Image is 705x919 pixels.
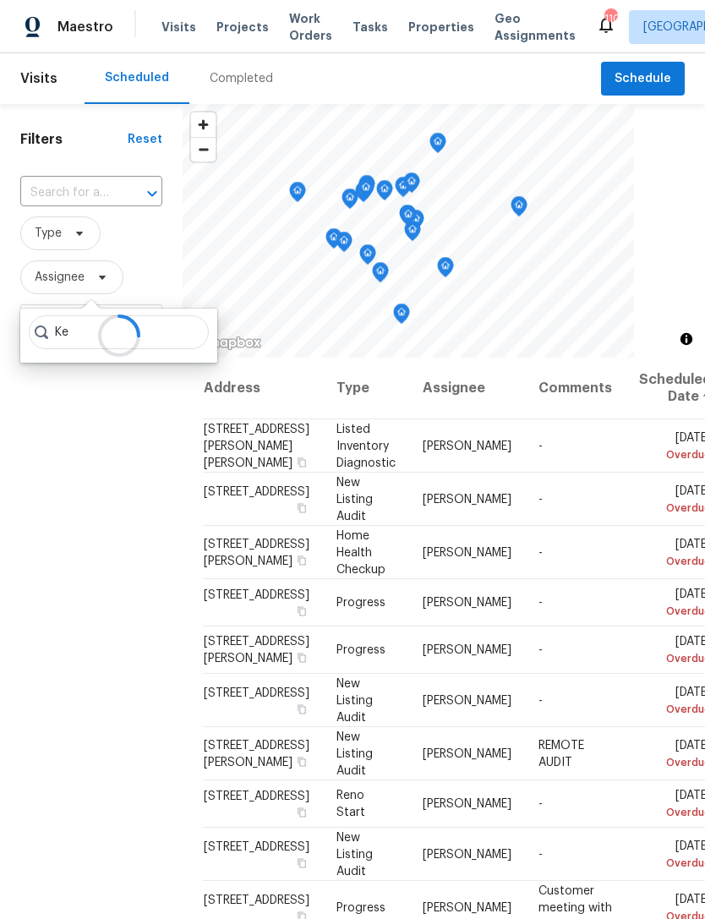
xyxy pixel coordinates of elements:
button: Schedule [601,62,685,96]
div: Map marker [400,205,417,232]
input: Search for an address... [20,180,115,206]
span: [STREET_ADDRESS] [204,840,309,852]
span: Properties [408,19,474,36]
div: Map marker [336,232,352,258]
span: Visits [20,60,57,97]
div: Completed [210,70,273,87]
canvas: Map [183,104,634,358]
span: New Listing Audit [336,730,373,776]
button: Copy Address [294,454,309,469]
button: Copy Address [294,500,309,515]
button: Toggle attribution [676,329,697,349]
div: Map marker [372,262,389,288]
button: Copy Address [294,604,309,619]
span: Progress [336,901,385,913]
span: Home Health Checkup [336,529,385,575]
div: Map marker [289,182,306,208]
span: [PERSON_NAME] [423,798,511,810]
span: - [538,493,543,505]
span: [PERSON_NAME] [423,440,511,451]
div: Map marker [404,221,421,247]
span: New Listing Audit [336,831,373,877]
button: Zoom out [191,137,216,161]
span: Toggle attribution [681,330,691,348]
span: Visits [161,19,196,36]
button: Copy Address [294,855,309,870]
span: - [538,694,543,706]
div: Reset [128,131,162,148]
span: [STREET_ADDRESS] [204,687,309,698]
div: Map marker [325,228,342,254]
span: Tasks [352,21,388,33]
span: Assignee [35,269,85,286]
div: Map marker [429,133,446,159]
span: New Listing Audit [336,476,373,522]
span: - [538,597,543,609]
div: Map marker [437,257,454,283]
span: - [538,644,543,656]
span: - [538,798,543,810]
span: - [538,440,543,451]
span: - [538,546,543,558]
th: Comments [525,358,626,419]
span: [STREET_ADDRESS][PERSON_NAME] [204,739,309,768]
button: Open [140,182,164,205]
span: [PERSON_NAME] [423,597,511,609]
div: Map marker [342,189,358,215]
div: Map marker [511,196,527,222]
button: Copy Address [294,552,309,567]
span: [STREET_ADDRESS][PERSON_NAME] [204,538,309,566]
span: [PERSON_NAME] [423,901,511,913]
span: [STREET_ADDRESS][PERSON_NAME] [204,636,309,665]
div: Map marker [403,172,420,199]
span: [STREET_ADDRESS] [204,589,309,601]
span: [STREET_ADDRESS] [204,894,309,905]
span: Maestro [57,19,113,36]
div: Map marker [358,178,374,205]
span: Progress [336,597,385,609]
span: New Listing Audit [336,677,373,723]
button: Copy Address [294,805,309,820]
span: REMOTE AUDIT [538,739,584,768]
span: [STREET_ADDRESS][PERSON_NAME][PERSON_NAME] [204,423,309,468]
span: [PERSON_NAME] [423,493,511,505]
div: Map marker [355,182,372,208]
span: Reno Start [336,790,365,818]
span: Type [35,225,62,242]
th: Assignee [409,358,525,419]
span: Work Orders [289,10,332,44]
span: Progress [336,644,385,656]
span: [STREET_ADDRESS] [204,485,309,497]
button: Copy Address [294,701,309,716]
span: [PERSON_NAME] [423,644,511,656]
span: Projects [216,19,269,36]
span: - [538,848,543,860]
div: 110 [604,10,616,27]
div: Map marker [393,304,410,330]
span: Geo Assignments [495,10,576,44]
div: Map marker [376,180,393,206]
th: Type [323,358,409,419]
th: Address [203,358,323,419]
a: Mapbox homepage [188,333,262,353]
div: Map marker [395,177,412,203]
button: Copy Address [294,650,309,665]
span: Listed Inventory Diagnostic [336,423,396,468]
span: [PERSON_NAME] [423,747,511,759]
h1: Filters [20,131,128,148]
div: Map marker [399,205,416,231]
div: Map marker [359,244,376,271]
span: [STREET_ADDRESS] [204,790,309,802]
div: Scheduled [105,69,169,86]
span: [PERSON_NAME] [423,546,511,558]
span: [PERSON_NAME] [423,694,511,706]
div: Map marker [358,175,375,201]
span: Schedule [615,68,671,90]
span: [PERSON_NAME] [423,848,511,860]
button: Zoom in [191,112,216,137]
button: Copy Address [294,753,309,769]
span: Zoom out [191,138,216,161]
